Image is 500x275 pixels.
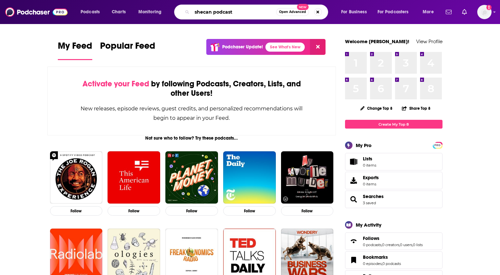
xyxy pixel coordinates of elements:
span: For Podcasters [378,7,409,17]
div: New releases, episode reviews, guest credits, and personalized recommendations will begin to appe... [80,104,303,123]
div: Not sure who to follow? Try these podcasts... [47,135,336,141]
span: Exports [363,175,379,181]
span: Lists [363,156,372,162]
a: Welcome [PERSON_NAME]! [345,38,409,44]
a: Exports [345,172,442,189]
button: open menu [337,7,375,17]
span: , [399,243,400,247]
a: Searches [347,195,360,204]
a: Follows [363,235,423,241]
div: by following Podcasts, Creators, Lists, and other Users! [80,79,303,98]
button: Open AdvancedNew [276,8,309,16]
span: Searches [345,191,442,208]
span: Podcasts [81,7,100,17]
div: Search podcasts, credits, & more... [180,5,334,19]
a: PRO [434,143,442,147]
button: open menu [373,7,418,17]
a: 0 lists [413,243,423,247]
a: 0 users [400,243,412,247]
button: Follow [108,206,160,216]
span: More [423,7,434,17]
button: open menu [134,7,170,17]
span: Bookmarks [363,254,388,260]
a: Searches [363,194,384,199]
button: Follow [50,206,103,216]
button: Change Top 8 [356,104,397,112]
span: 0 items [363,163,376,168]
span: Monitoring [138,7,161,17]
button: Show profile menu [477,5,492,19]
button: Follow [281,206,334,216]
span: Popular Feed [100,40,155,55]
span: , [381,243,382,247]
a: Lists [345,153,442,170]
img: This American Life [108,151,160,204]
a: My Feed [58,40,92,60]
img: The Daily [223,151,276,204]
span: Lists [347,157,360,166]
a: View Profile [416,38,442,44]
a: 0 episodes [363,261,382,266]
span: , [412,243,413,247]
a: See What's New [265,43,305,52]
button: open menu [418,7,442,17]
svg: Add a profile image [486,5,492,10]
span: Bookmarks [345,251,442,269]
p: Podchaser Update! [222,44,263,50]
img: Planet Money [165,151,218,204]
a: Bookmarks [347,256,360,265]
a: 0 podcasts [363,243,381,247]
img: The Joe Rogan Experience [50,151,103,204]
button: open menu [76,7,108,17]
button: Follow [165,206,218,216]
div: My Pro [356,142,372,148]
span: Lists [363,156,376,162]
span: Activate your Feed [83,79,149,89]
button: Share Top 8 [402,102,431,115]
button: Follow [223,206,276,216]
img: Podchaser - Follow, Share and Rate Podcasts [5,6,68,18]
span: New [297,4,309,10]
a: Show notifications dropdown [443,6,454,18]
span: Open Advanced [279,10,306,14]
a: Bookmarks [363,254,401,260]
a: Follows [347,237,360,246]
span: Follows [345,232,442,250]
a: Charts [108,7,130,17]
a: Create My Top 8 [345,120,442,129]
span: Follows [363,235,379,241]
span: 0 items [363,182,379,186]
img: User Profile [477,5,492,19]
a: Popular Feed [100,40,155,60]
span: My Feed [58,40,92,55]
img: My Favorite Murder with Karen Kilgariff and Georgia Hardstark [281,151,334,204]
span: For Business [341,7,367,17]
a: 0 podcasts [382,261,401,266]
input: Search podcasts, credits, & more... [192,7,276,17]
a: 0 creators [382,243,399,247]
span: Exports [347,176,360,185]
span: Logged in as jennarohl [477,5,492,19]
span: Charts [112,7,126,17]
a: 3 saved [363,201,376,205]
div: My Activity [356,222,381,228]
a: Show notifications dropdown [459,6,469,18]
